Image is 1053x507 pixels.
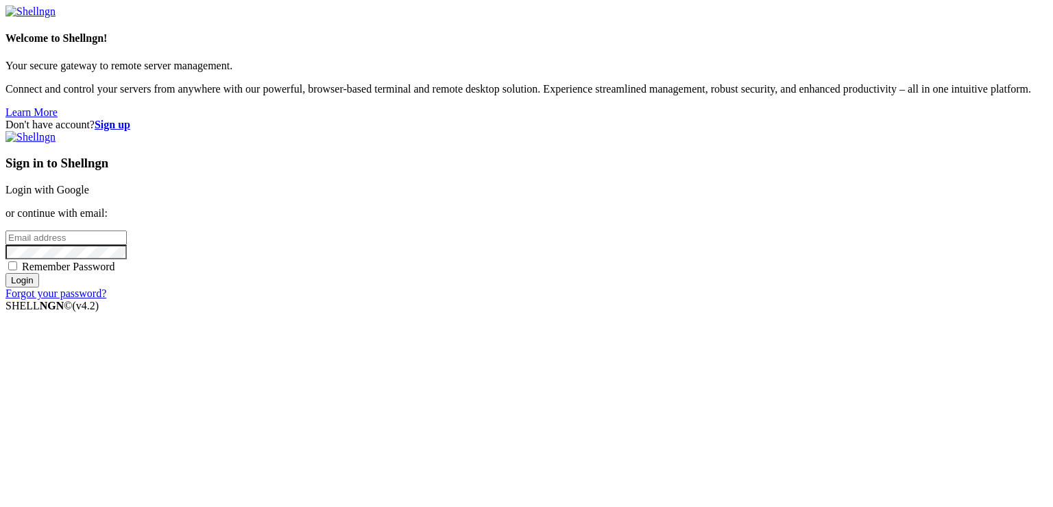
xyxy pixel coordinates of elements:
span: 4.2.0 [73,300,99,311]
p: Your secure gateway to remote server management. [5,60,1048,72]
span: Remember Password [22,261,115,272]
a: Forgot your password? [5,287,106,299]
h3: Sign in to Shellngn [5,156,1048,171]
p: Connect and control your servers from anywhere with our powerful, browser-based terminal and remo... [5,83,1048,95]
input: Remember Password [8,261,17,270]
input: Login [5,273,39,287]
input: Email address [5,231,127,245]
span: SHELL © [5,300,99,311]
a: Sign up [95,119,130,130]
a: Learn More [5,106,58,118]
a: Login with Google [5,184,89,196]
div: Don't have account? [5,119,1048,131]
img: Shellngn [5,131,56,143]
img: Shellngn [5,5,56,18]
b: NGN [40,300,64,311]
h4: Welcome to Shellngn! [5,32,1048,45]
p: or continue with email: [5,207,1048,220]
